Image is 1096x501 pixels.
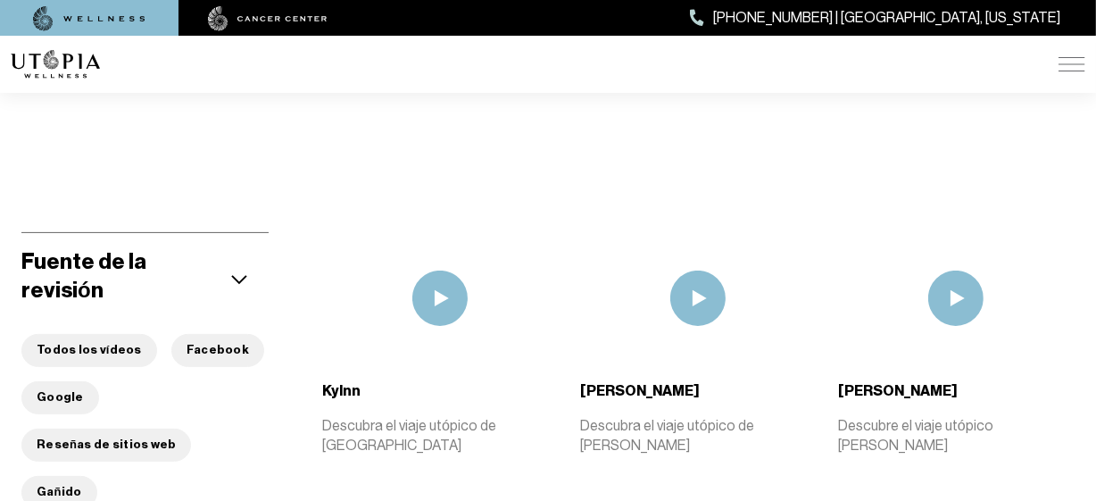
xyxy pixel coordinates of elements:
font: Descubra el viaje utópico de [GEOGRAPHIC_DATA] [322,417,496,455]
font: [PERSON_NAME] [580,382,700,399]
img: logo [11,50,100,79]
img: icono de reproducción [670,271,726,326]
img: uña del pulgar [838,232,1075,365]
font: Todos los vídeos [37,343,142,356]
font: Descubre el viaje utópico [PERSON_NAME] [838,417,993,455]
button: Reseñas de sitios web [21,429,191,462]
font: Fuente de la revisión [21,249,146,304]
font: Descubra el viaje utópico de [PERSON_NAME] [580,417,754,455]
button: Facebook [171,334,264,367]
img: icono-hamburguesa [1059,57,1085,71]
font: Reseñas de sitios web [37,438,176,451]
img: icono [231,275,247,285]
img: icono de reproducción [928,271,984,326]
font: Kylnn [322,382,361,399]
font: Facebook [187,343,249,356]
font: Gañido [37,485,82,498]
button: Todos los vídeos [21,334,157,367]
img: uña del pulgar [322,232,559,365]
img: icono de reproducción [412,271,468,326]
img: centro oncológico [208,6,328,31]
button: Google [21,381,99,414]
font: Google [37,390,84,404]
font: [PERSON_NAME] [838,382,958,399]
img: uña del pulgar [580,232,817,365]
font: [PHONE_NUMBER] | [GEOGRAPHIC_DATA], [US_STATE] [713,9,1060,26]
img: bienestar [33,6,145,31]
a: [PHONE_NUMBER] | [GEOGRAPHIC_DATA], [US_STATE] [690,6,1060,29]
